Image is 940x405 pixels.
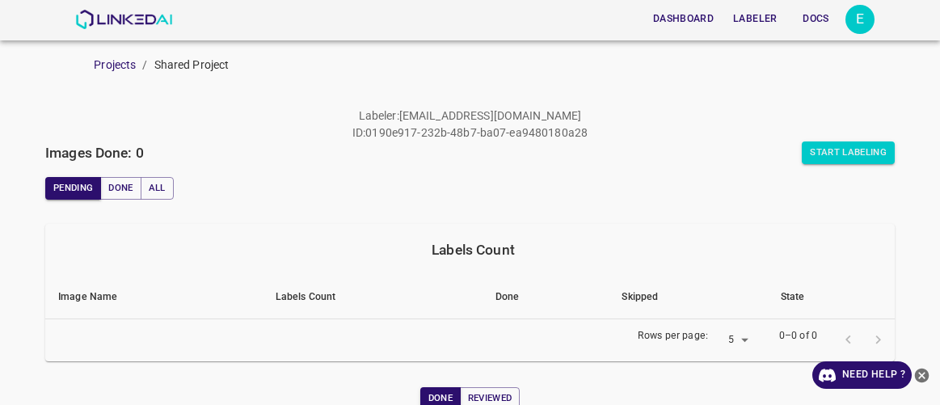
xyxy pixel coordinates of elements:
[94,57,940,74] nav: breadcrumb
[75,10,173,29] img: LinkedAI
[727,6,783,32] button: Labeler
[141,177,174,200] button: All
[647,6,720,32] button: Dashboard
[100,177,141,200] button: Done
[723,2,786,36] a: Labeler
[812,361,912,389] a: Need Help ?
[263,276,483,319] th: Labels Count
[45,276,263,319] th: Image Name
[154,57,230,74] p: Shared Project
[359,108,399,124] p: Labeler :
[714,330,753,352] div: 5
[365,124,588,141] p: 0190e917-232b-48b7-ba07-ea9480180a28
[779,329,817,344] p: 0–0 of 0
[609,276,767,319] th: Skipped
[790,6,842,32] button: Docs
[845,5,875,34] button: Open settings
[643,2,723,36] a: Dashboard
[45,141,144,164] h6: Images Done: 0
[94,58,136,71] a: Projects
[912,361,932,389] button: close-help
[399,108,582,124] p: [EMAIL_ADDRESS][DOMAIN_NAME]
[142,57,147,74] li: /
[768,276,895,319] th: State
[638,329,708,344] p: Rows per page:
[787,2,845,36] a: Docs
[352,124,365,141] p: ID :
[845,5,875,34] div: E
[802,141,895,164] button: Start Labeling
[58,238,888,261] div: Labels Count
[483,276,609,319] th: Done
[45,177,101,200] button: Pending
